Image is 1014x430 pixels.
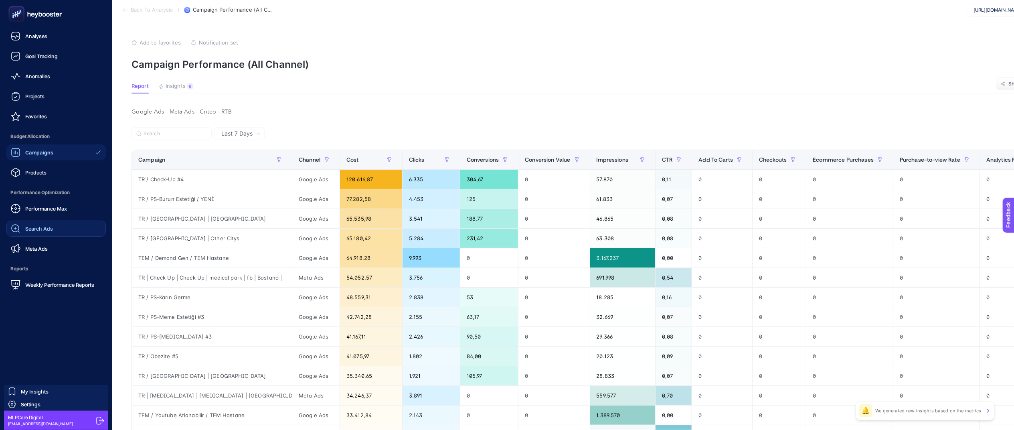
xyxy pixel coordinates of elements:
span: Search Ads [25,225,53,232]
div: TR / PS-[MEDICAL_DATA] #3 [132,327,292,346]
div: TR / PS-Burun Estetiği / YENİ [132,189,292,209]
div: 0,09 [656,347,692,366]
div: 0 [518,170,589,189]
div: 3.891 [403,386,460,405]
div: 0 [692,288,752,307]
div: 0 [692,386,752,405]
div: 65.180,42 [340,229,402,248]
div: 2.838 [403,288,460,307]
div: 0 [518,386,589,405]
div: 84,00 [460,347,518,366]
div: 42.742,28 [340,307,402,327]
div: 0 [753,347,806,366]
div: 0 [692,209,752,228]
div: 0 [518,327,589,346]
div: 0 [753,248,806,268]
div: 0 [460,386,518,405]
div: 2.143 [403,406,460,425]
div: 0 [753,268,806,287]
div: 46.865 [590,209,655,228]
div: 559.577 [590,386,655,405]
span: Campaign Performance (All Channel) [193,7,273,13]
div: 1.921 [403,366,460,385]
span: Checkouts [759,156,787,163]
div: TR / PS-Meme Estetiği #3 [132,307,292,327]
div: 0 [806,406,893,425]
button: Add to favorites [132,39,181,46]
div: 0 [518,347,589,366]
div: Google Ads [292,209,340,228]
div: Google Ads [292,229,340,248]
div: 0 [518,229,589,248]
div: 0 [692,189,752,209]
div: 0 [806,170,893,189]
div: 3.167.237 [590,248,655,268]
div: Google Ads [292,189,340,209]
div: 29.366 [590,327,655,346]
div: 0 [893,288,980,307]
a: Goal Tracking [6,48,106,64]
div: 0 [806,366,893,385]
span: Performance Optimization [6,185,106,201]
div: 6.335 [403,170,460,189]
div: 0 [692,307,752,327]
div: TR / Obezite #5 [132,347,292,366]
div: 4.453 [403,189,460,209]
div: TR | Check Up | Check Up | medical park | fb | Bostanci | [132,268,292,287]
div: 0 [753,386,806,405]
div: TR / [GEOGRAPHIC_DATA] | [GEOGRAPHIC_DATA] [132,366,292,385]
div: 0 [518,209,589,228]
div: 9 [187,83,193,89]
div: 0,08 [656,209,692,228]
span: CTR [662,156,672,163]
div: TR / [GEOGRAPHIC_DATA] | [GEOGRAPHIC_DATA] [132,209,292,228]
div: 0 [518,307,589,327]
div: Google Ads [292,406,340,425]
div: 0 [460,248,518,268]
div: 0 [806,268,893,287]
div: TEM / Youtube Atlanabilir / TEM Hastane [132,406,292,425]
div: TR / Check-Up #4 [132,170,292,189]
div: TR | [MEDICAL_DATA] | [MEDICAL_DATA] | [GEOGRAPHIC_DATA] | fb | Bostanci [132,386,292,405]
span: Weekly Performance Reports [25,282,94,288]
div: 18.285 [590,288,655,307]
div: 0 [806,189,893,209]
a: My Insights [4,385,108,398]
div: 0 [753,327,806,346]
span: Meta Ads [25,245,48,252]
div: 9.993 [403,248,460,268]
span: Analyses [25,33,47,39]
div: 0 [893,248,980,268]
div: 0 [692,347,752,366]
div: 0 [893,209,980,228]
div: TR / PS-Karın Germe [132,288,292,307]
div: 77.282,58 [340,189,402,209]
div: 0 [893,347,980,366]
div: 65.535,98 [340,209,402,228]
a: Favorites [6,108,106,124]
div: 125 [460,189,518,209]
div: 0 [806,209,893,228]
span: Conversions [467,156,499,163]
div: 41.167,11 [340,327,402,346]
div: 57.870 [590,170,655,189]
div: 35.340,65 [340,366,402,385]
div: 20.123 [590,347,655,366]
div: 5.284 [403,229,460,248]
div: 53 [460,288,518,307]
div: 0 [518,189,589,209]
div: 0 [692,406,752,425]
a: Settings [4,398,108,411]
span: My Insights [21,388,49,395]
button: Notification set [191,39,238,46]
div: 2.155 [403,307,460,327]
span: [EMAIL_ADDRESS][DOMAIN_NAME] [8,421,73,427]
span: Clicks [409,156,425,163]
span: Ecommerce Purchases [813,156,874,163]
span: Cost [346,156,359,163]
div: 1.802 [403,347,460,366]
div: 61.833 [590,189,655,209]
div: 48.559,31 [340,288,402,307]
div: 0 [806,248,893,268]
div: 0 [753,366,806,385]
